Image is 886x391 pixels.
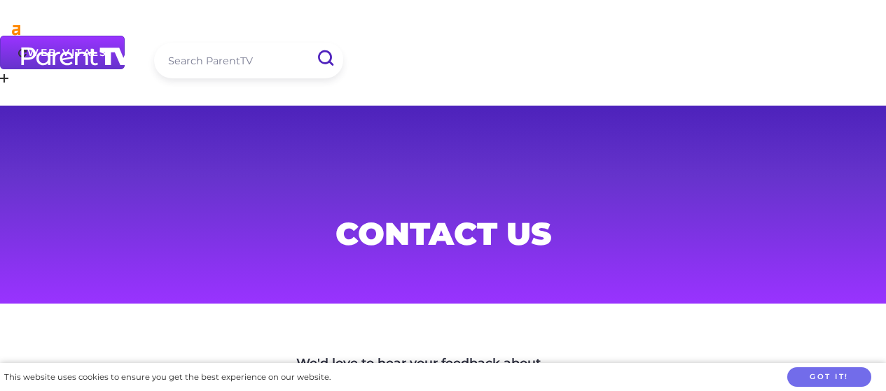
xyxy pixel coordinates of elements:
button: Got it! [787,367,871,388]
input: Search ParentTV [154,43,343,78]
div: This website uses cookies to ensure you get the best experience on our website. [4,370,331,385]
h1: Contact Us [106,220,781,248]
input: Submit [307,43,343,74]
img: parenttv-logo-white.4c85aaf.svg [20,46,135,66]
label: Open Menu [830,25,886,81]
